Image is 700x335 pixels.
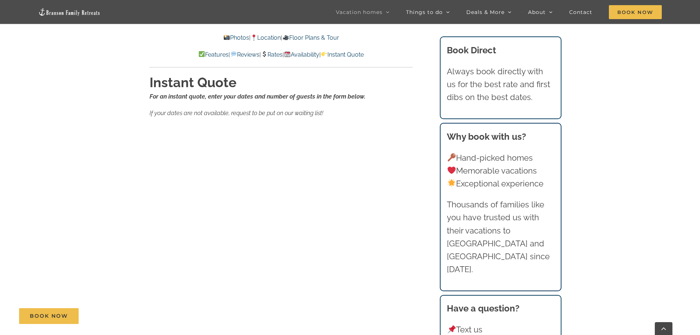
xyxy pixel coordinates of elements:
[38,8,101,16] img: Branson Family Retreats Logo
[321,51,327,57] img: 👉
[150,110,323,117] em: If your dates are not available, request to be put on our waiting list!
[282,34,339,41] a: Floor Plans & Tour
[447,198,554,276] p: Thousands of families like you have trusted us with their vacations to [GEOGRAPHIC_DATA] and [GEO...
[466,10,505,15] span: Deals & More
[447,130,554,143] h3: Why book with us?
[447,65,554,104] p: Always book directly with us for the best rate and first dibs on the best dates.
[198,51,229,58] a: Features
[284,51,319,58] a: Availability
[406,10,443,15] span: Things to do
[231,51,237,57] img: 💬
[609,5,662,19] span: Book Now
[223,34,249,41] a: Photos
[448,153,456,161] img: 🔑
[224,35,230,40] img: 📸
[284,51,290,57] img: 📆
[150,50,413,60] p: | | | |
[261,51,283,58] a: Rates
[447,45,496,56] b: Book Direct
[447,152,554,190] p: Hand-picked homes Memorable vacations Exceptional experience
[569,10,592,15] span: Contact
[150,75,237,90] strong: Instant Quote
[261,51,267,57] img: 💲
[448,325,456,334] img: 📌
[230,51,259,58] a: Reviews
[30,313,68,319] span: Book Now
[150,93,366,100] i: For an instant quote, enter your dates and number of guests in the form below.
[448,166,456,174] img: ❤️
[447,303,520,314] strong: Have a question?
[199,51,205,57] img: ✅
[448,179,456,187] img: 🌟
[150,33,413,43] p: | |
[336,10,383,15] span: Vacation homes
[321,51,364,58] a: Instant Quote
[251,35,257,40] img: 📍
[283,35,289,40] img: 🎥
[528,10,546,15] span: About
[251,34,281,41] a: Location
[19,308,79,324] a: Book Now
